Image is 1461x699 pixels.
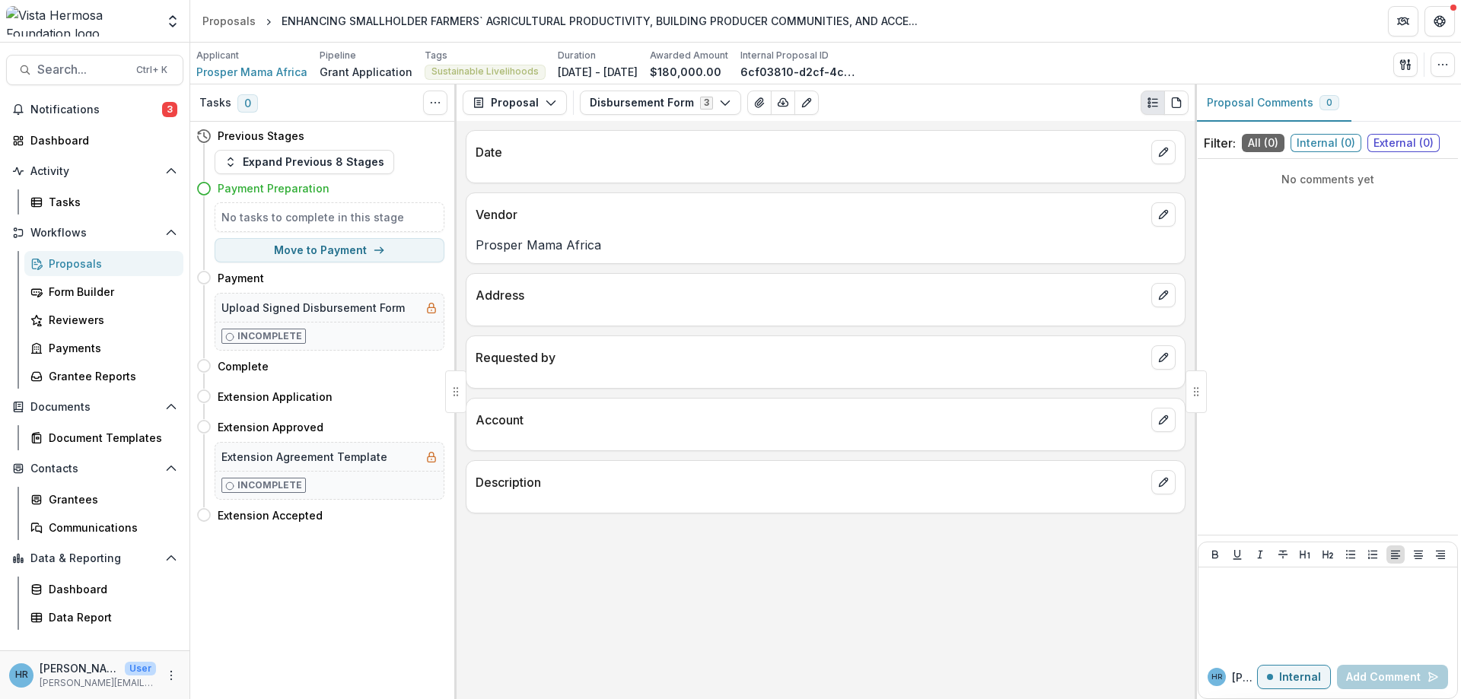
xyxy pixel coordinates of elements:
span: Workflows [30,227,159,240]
button: Strike [1274,545,1292,564]
a: Grantees [24,487,183,512]
button: edit [1151,408,1176,432]
button: Ordered List [1364,545,1382,564]
p: Account [476,411,1145,429]
button: Internal [1257,665,1331,689]
p: Awarded Amount [650,49,728,62]
span: External ( 0 ) [1367,134,1440,152]
div: Dashboard [30,132,171,148]
p: Vendor [476,205,1145,224]
div: Ctrl + K [133,62,170,78]
span: All ( 0 ) [1242,134,1284,152]
p: Description [476,473,1145,491]
button: edit [1151,283,1176,307]
button: Toggle View Cancelled Tasks [423,91,447,115]
span: 3 [162,102,177,117]
button: edit [1151,202,1176,227]
button: edit [1151,345,1176,370]
h4: Extension Approved [218,419,323,435]
p: Internal [1279,671,1321,684]
h4: Extension Application [218,389,333,405]
h4: Complete [218,358,269,374]
p: [PERSON_NAME] [1232,669,1257,685]
p: User [125,662,156,675]
button: edit [1151,140,1176,164]
p: No comments yet [1204,171,1452,187]
p: 6cf03810-d2cf-4c57-9480-1029810d8bbf [740,64,855,80]
div: Reviewers [49,312,171,328]
p: Date [476,143,1145,161]
button: Add Comment [1337,665,1448,689]
span: Sustainable Livelihoods [431,66,539,77]
a: Grantee Reports [24,364,183,389]
button: Open Contacts [6,456,183,481]
button: Plaintext view [1141,91,1165,115]
a: Form Builder [24,279,183,304]
a: Dashboard [24,577,183,602]
p: Filter: [1204,134,1236,152]
button: Open entity switcher [162,6,183,37]
a: Dashboard [6,128,183,153]
button: Partners [1388,6,1418,37]
a: Tasks [24,189,183,214]
h4: Extension Accepted [218,507,323,523]
a: Reviewers [24,307,183,332]
div: Hannah Roosendaal [1211,673,1222,681]
h5: No tasks to complete in this stage [221,209,438,225]
div: Dashboard [49,581,171,597]
h5: Upload Signed Disbursement Form [221,300,405,316]
p: Prosper Mama Africa [476,236,1176,254]
div: Tasks [49,194,171,210]
p: Pipeline [320,49,356,62]
h3: Tasks [199,97,231,110]
a: Document Templates [24,425,183,450]
a: Communications [24,515,183,540]
div: Form Builder [49,284,171,300]
button: Get Help [1424,6,1455,37]
div: Data Report [49,609,171,625]
button: More [162,666,180,685]
p: $180,000.00 [650,64,721,80]
button: PDF view [1164,91,1189,115]
img: Vista Hermosa Foundation logo [6,6,156,37]
button: Move to Payment [215,238,444,262]
span: Internal ( 0 ) [1291,134,1361,152]
div: Document Templates [49,430,171,446]
nav: breadcrumb [196,10,924,32]
span: Data & Reporting [30,552,159,565]
span: Notifications [30,103,162,116]
button: Expand Previous 8 Stages [215,150,394,174]
a: Payments [24,335,183,361]
span: 0 [237,94,258,113]
button: Disbursement Form3 [580,91,741,115]
span: 0 [1326,97,1332,108]
a: Proposals [24,251,183,276]
p: Incomplete [237,329,302,343]
div: Hannah Roosendaal [15,670,28,680]
h4: Payment [218,270,264,286]
p: [DATE] - [DATE] [558,64,638,80]
button: Search... [6,55,183,85]
div: Proposals [202,13,256,29]
a: Prosper Mama Africa [196,64,307,80]
button: Italicize [1251,545,1269,564]
div: Communications [49,519,171,535]
a: Proposals [196,10,262,32]
span: Activity [30,165,159,178]
p: Incomplete [237,478,302,492]
div: Grantee Reports [49,368,171,384]
div: Grantees [49,491,171,507]
button: Bold [1206,545,1224,564]
p: Applicant [196,49,239,62]
button: Align Left [1386,545,1405,564]
p: Tags [425,49,447,62]
h4: Previous Stages [218,128,304,144]
h4: Payment Preparation [218,180,329,196]
button: Open Workflows [6,221,183,245]
span: Documents [30,401,159,414]
p: Grant Application [320,64,412,80]
div: Proposals [49,256,171,272]
button: Proposal [463,91,567,115]
h5: Extension Agreement Template [221,449,387,465]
